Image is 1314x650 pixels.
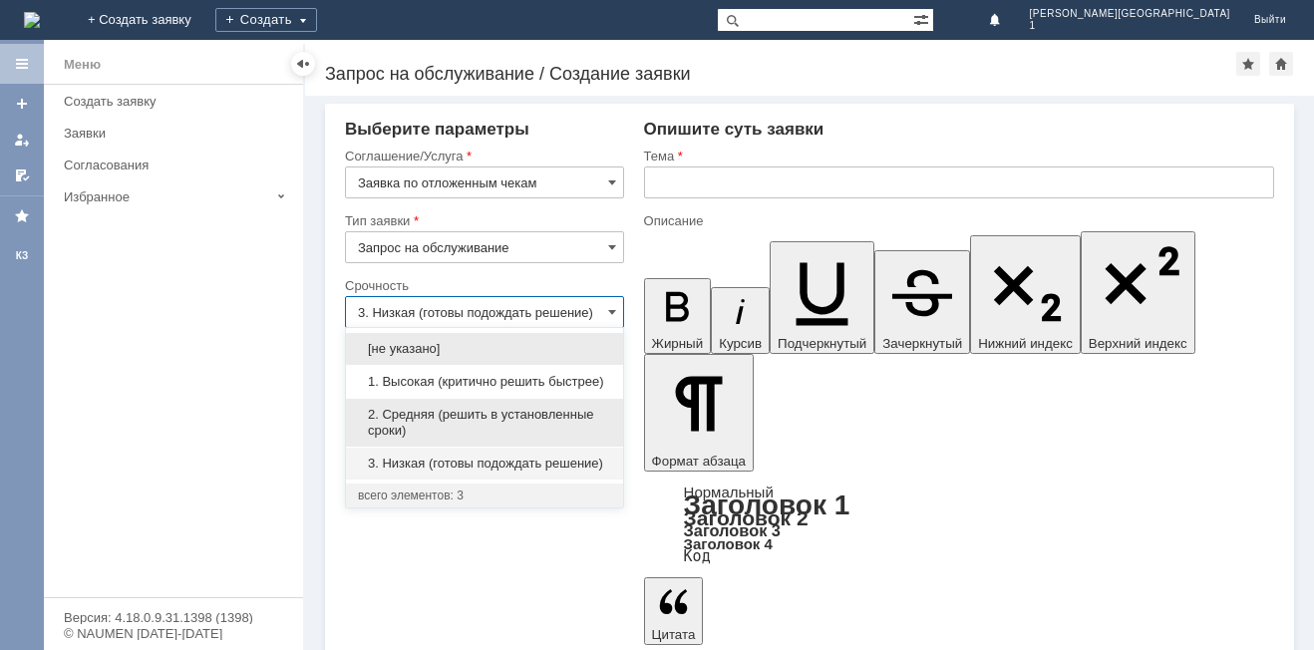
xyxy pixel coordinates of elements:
[358,407,611,439] span: 2. Средняя (решить в установленные сроки)
[24,12,40,28] img: logo
[644,486,1274,563] div: Формат абзаца
[345,150,620,162] div: Соглашение/Услуга
[644,214,1270,227] div: Описание
[684,506,809,529] a: Заголовок 2
[684,521,781,539] a: Заголовок 3
[770,241,874,354] button: Подчеркнутый
[56,86,299,117] a: Создать заявку
[358,487,611,503] div: всего элементов: 3
[358,456,611,472] span: 3. Низкая (готовы подождать решение)
[6,248,38,264] div: КЗ
[56,118,299,149] a: Заявки
[882,336,962,351] span: Зачеркнутый
[64,189,269,204] div: Избранное
[345,120,529,139] span: Выберите параметры
[56,150,299,180] a: Согласования
[652,627,696,642] span: Цитата
[1089,336,1187,351] span: Верхний индекс
[6,160,38,191] a: Мои согласования
[644,150,1270,162] div: Тема
[6,88,38,120] a: Создать заявку
[1081,231,1195,354] button: Верхний индекс
[913,9,933,28] span: Расширенный поиск
[64,611,283,624] div: Версия: 4.18.0.9.31.1398 (1398)
[6,124,38,156] a: Мои заявки
[644,354,754,472] button: Формат абзаца
[6,240,38,272] a: КЗ
[1269,52,1293,76] div: Сделать домашней страницей
[684,489,850,520] a: Заголовок 1
[778,336,866,351] span: Подчеркнутый
[644,577,704,645] button: Цитата
[684,547,711,565] a: Код
[345,279,620,292] div: Срочность
[652,336,704,351] span: Жирный
[64,94,291,109] div: Создать заявку
[345,214,620,227] div: Тип заявки
[652,454,746,469] span: Формат абзаца
[684,535,773,552] a: Заголовок 4
[325,64,1236,84] div: Запрос на обслуживание / Создание заявки
[644,120,824,139] span: Опишите суть заявки
[970,235,1081,354] button: Нижний индекс
[719,336,762,351] span: Курсив
[64,627,283,640] div: © NAUMEN [DATE]-[DATE]
[24,12,40,28] a: Перейти на домашнюю страницу
[358,341,611,357] span: [не указано]
[64,158,291,172] div: Согласования
[684,484,774,500] a: Нормальный
[711,287,770,354] button: Курсив
[358,374,611,390] span: 1. Высокая (критично решить быстрее)
[64,126,291,141] div: Заявки
[978,336,1073,351] span: Нижний индекс
[874,250,970,354] button: Зачеркнутый
[644,278,712,354] button: Жирный
[1236,52,1260,76] div: Добавить в избранное
[1030,8,1230,20] span: [PERSON_NAME][GEOGRAPHIC_DATA]
[1030,20,1230,32] span: 1
[291,52,315,76] div: Скрыть меню
[215,8,317,32] div: Создать
[64,53,101,77] div: Меню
